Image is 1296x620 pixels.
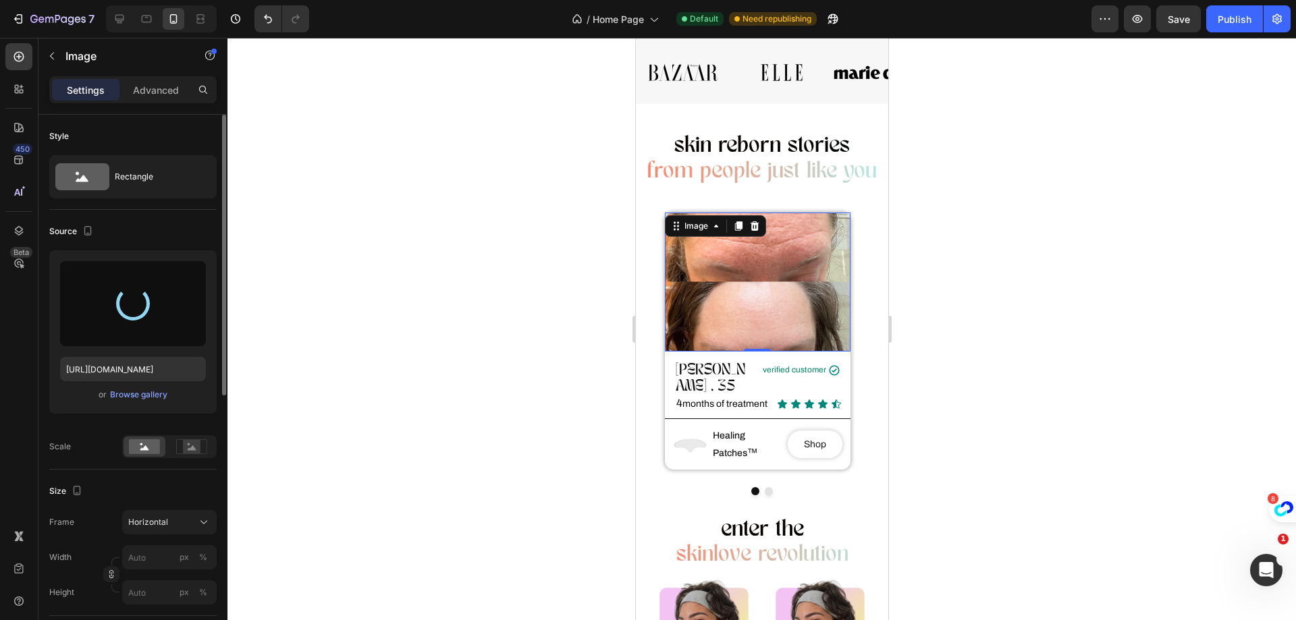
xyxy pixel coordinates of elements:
[110,389,167,401] div: Browse gallery
[122,545,217,569] input: px%
[127,327,190,337] span: verified customer
[67,83,105,97] p: Settings
[49,482,85,501] div: Size
[40,360,47,371] span: 4
[49,130,69,142] div: Style
[587,12,590,26] span: /
[742,13,811,25] span: Need republishing
[46,182,75,194] div: Image
[128,516,168,528] span: Horizontal
[133,83,179,97] p: Advanced
[115,449,124,457] button: Dot
[99,387,107,403] span: or
[10,247,32,258] div: Beta
[49,516,74,528] label: Frame
[199,586,207,598] div: %
[38,324,119,359] h2: [PERSON_NAME] , 35
[13,144,32,154] div: 450
[47,361,132,371] span: months of treatment
[111,409,122,420] span: ™
[38,97,214,120] span: skin reborn stories
[636,38,888,620] iframe: Design area
[65,48,180,64] p: Image
[49,586,74,598] label: Height
[195,549,211,565] button: px
[49,441,71,453] div: Scale
[168,398,190,415] p: Shop
[180,586,189,598] div: px
[176,584,192,600] button: %
[88,11,94,27] p: 7
[40,506,213,529] span: skinlove revolution
[11,123,241,146] span: from people just like you
[690,13,718,25] span: Default
[199,551,207,563] div: %
[1278,534,1289,544] span: 1
[593,12,644,26] span: Home Page
[1206,5,1263,32] button: Publish
[115,161,197,192] div: Rectangle
[195,584,211,600] button: px
[77,389,146,424] p: Healing Patches
[1168,13,1190,25] span: Save
[122,580,217,604] input: px%
[1218,12,1251,26] div: Publish
[254,5,309,32] div: Undo/Redo
[49,551,72,563] label: Width
[60,357,206,381] input: https://example.com/image.jpg
[1250,554,1282,586] iframe: Intercom live chat
[1156,5,1201,32] button: Save
[49,223,96,241] div: Source
[152,393,207,420] button: <p>Shop</p>
[176,549,192,565] button: %
[85,481,168,504] span: enter the
[122,510,217,534] button: Horizontal
[198,18,292,52] img: gempages_432750572815254551-a62c7382-44b5-4b8a-b2af-4bef057d11ea.svg
[129,449,137,457] button: Dot
[180,551,189,563] div: px
[109,388,168,401] button: Browse gallery
[5,5,101,32] button: 7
